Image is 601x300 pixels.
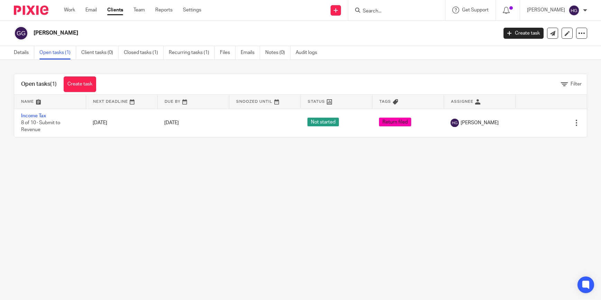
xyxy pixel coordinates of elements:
[85,7,97,13] a: Email
[568,5,580,16] img: svg%3E
[220,46,235,60] a: Files
[34,29,401,37] h2: [PERSON_NAME]
[81,46,119,60] a: Client tasks (0)
[107,7,123,13] a: Clients
[296,46,322,60] a: Audit logs
[503,28,544,39] a: Create task
[21,120,60,133] span: 8 of 10 · Submit to Revenue
[265,46,290,60] a: Notes (0)
[308,100,325,103] span: Status
[86,109,157,137] td: [DATE]
[241,46,260,60] a: Emails
[379,118,411,126] span: Return filed
[50,81,57,87] span: (1)
[14,6,48,15] img: Pixie
[379,100,391,103] span: Tags
[362,8,424,15] input: Search
[183,7,201,13] a: Settings
[39,46,76,60] a: Open tasks (1)
[451,119,459,127] img: svg%3E
[14,46,34,60] a: Details
[307,118,339,126] span: Not started
[124,46,164,60] a: Closed tasks (1)
[133,7,145,13] a: Team
[21,81,57,88] h1: Open tasks
[169,46,215,60] a: Recurring tasks (1)
[21,113,46,118] a: Income Tax
[527,7,565,13] p: [PERSON_NAME]
[64,7,75,13] a: Work
[461,119,499,126] span: [PERSON_NAME]
[155,7,173,13] a: Reports
[571,82,582,87] span: Filter
[164,120,179,125] span: [DATE]
[462,8,489,12] span: Get Support
[64,76,96,92] a: Create task
[236,100,272,103] span: Snoozed Until
[14,26,28,40] img: svg%3E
